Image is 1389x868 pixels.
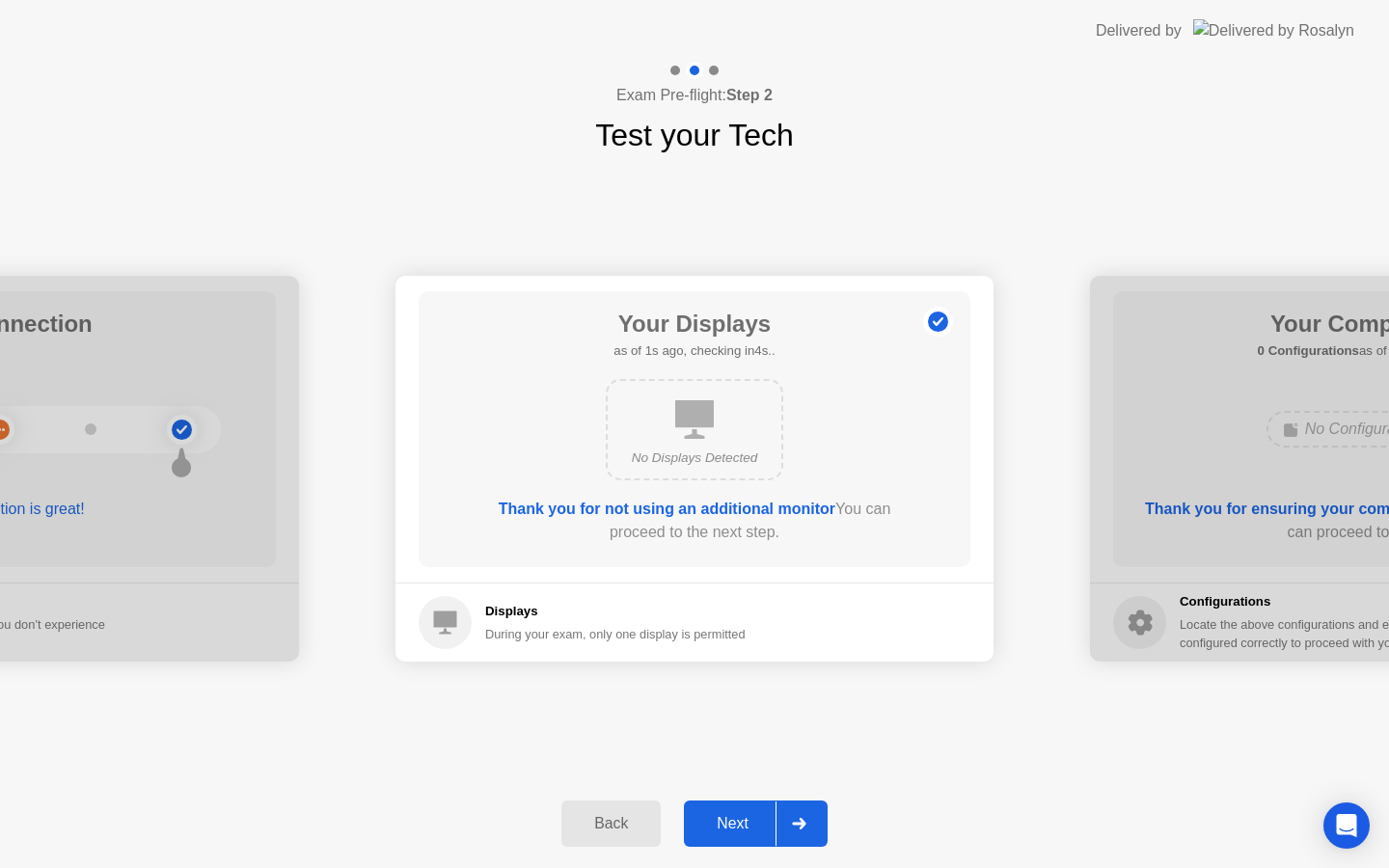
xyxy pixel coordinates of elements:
[561,800,661,847] button: Back
[1096,19,1182,42] div: Delivered by
[613,307,775,341] h1: Your Displays
[1323,802,1370,849] div: Open Intercom Messenger
[474,498,915,544] div: You can proceed to the next step.
[485,625,746,643] div: During your exam, only one display is permitted
[616,84,773,107] h4: Exam Pre-flight:
[595,112,794,158] h1: Test your Tech
[499,501,835,517] b: Thank you for not using an additional monitor
[726,87,773,103] b: Step 2
[1193,19,1354,41] img: Delivered by Rosalyn
[613,341,775,361] h5: as of 1s ago, checking in4s..
[485,602,746,621] h5: Displays
[623,448,766,468] div: No Displays Detected
[567,815,655,832] div: Back
[690,815,776,832] div: Next
[684,800,828,847] button: Next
